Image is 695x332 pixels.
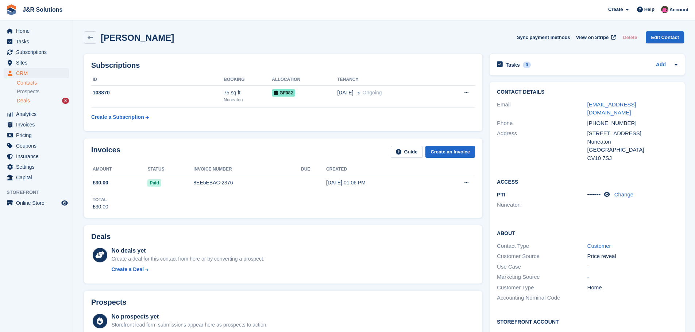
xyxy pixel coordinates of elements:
th: Amount [91,164,147,175]
div: Storefront lead form submissions appear here as prospects to action. [111,321,267,329]
h2: Contact Details [497,89,677,95]
div: No deals yet [111,246,264,255]
div: No prospects yet [111,312,267,321]
h2: Subscriptions [91,61,475,70]
div: 0 [523,62,531,68]
a: menu [4,120,69,130]
span: ••••••• [587,191,601,198]
th: Booking [224,74,272,86]
div: Create a deal for this contact from here or by converting a prospect. [111,255,264,263]
span: Pricing [16,130,60,140]
a: menu [4,130,69,140]
a: menu [4,162,69,172]
h2: [PERSON_NAME] [101,33,174,43]
a: Change [614,191,634,198]
span: Ongoing [363,90,382,95]
div: Phone [497,119,587,128]
a: Preview store [60,199,69,207]
a: menu [4,172,69,183]
span: Create [608,6,623,13]
a: menu [4,151,69,161]
div: Price reveal [587,252,677,261]
div: Customer Type [497,284,587,292]
span: Help [644,6,655,13]
div: [DATE] 01:06 PM [326,179,433,187]
a: menu [4,36,69,47]
div: Contact Type [497,242,587,250]
div: Marketing Source [497,273,587,281]
div: [STREET_ADDRESS] [587,129,677,138]
img: Julie Morgan [661,6,668,13]
span: GF082 [272,89,295,97]
th: ID [91,74,224,86]
div: - [587,273,677,281]
a: menu [4,58,69,68]
div: - [587,263,677,271]
a: [EMAIL_ADDRESS][DOMAIN_NAME] [587,101,636,116]
div: Nuneaton [224,97,272,103]
a: menu [4,26,69,36]
div: 8 [62,98,69,104]
h2: Storefront Account [497,318,677,325]
a: Prospects [17,88,69,95]
span: Storefront [7,189,73,196]
div: Nuneaton [587,138,677,146]
div: £30.00 [93,203,108,211]
li: Nuneaton [497,201,587,209]
a: Deals 8 [17,97,69,105]
a: menu [4,47,69,57]
a: Add [656,61,666,69]
span: £30.00 [93,179,108,187]
span: Capital [16,172,60,183]
span: PTI [497,191,505,198]
th: Created [326,164,433,175]
span: View on Stripe [576,34,609,41]
span: Deals [17,97,30,104]
a: View on Stripe [573,31,617,43]
span: Analytics [16,109,60,119]
a: Edit Contact [646,31,684,43]
div: 75 sq ft [224,89,272,97]
h2: Prospects [91,298,127,306]
button: Sync payment methods [517,31,570,43]
a: Contacts [17,79,69,86]
a: menu [4,198,69,208]
div: 8EE5EBAC-2376 [193,179,301,187]
span: Online Store [16,198,60,208]
span: Settings [16,162,60,172]
span: Invoices [16,120,60,130]
button: Delete [620,31,640,43]
a: menu [4,68,69,78]
th: Status [147,164,193,175]
a: J&R Solutions [20,4,65,16]
div: Email [497,101,587,117]
h2: Deals [91,233,111,241]
div: 103870 [91,89,224,97]
span: Insurance [16,151,60,161]
div: Address [497,129,587,162]
h2: Invoices [91,146,120,158]
div: Create a Deal [111,266,144,273]
span: Home [16,26,60,36]
span: Tasks [16,36,60,47]
div: CV10 7SJ [587,154,677,163]
div: Total [93,196,108,203]
span: Prospects [17,88,39,95]
h2: About [497,229,677,237]
th: Due [301,164,326,175]
th: Allocation [272,74,337,86]
span: Coupons [16,141,60,151]
a: Create a Deal [111,266,264,273]
a: menu [4,109,69,119]
span: [DATE] [337,89,353,97]
span: Account [669,6,688,13]
th: Tenancy [337,74,440,86]
a: menu [4,141,69,151]
div: [PHONE_NUMBER] [587,119,677,128]
div: Accounting Nominal Code [497,294,587,302]
div: Customer Source [497,252,587,261]
div: Use Case [497,263,587,271]
span: Sites [16,58,60,68]
a: Customer [587,243,611,249]
div: Create a Subscription [91,113,144,121]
